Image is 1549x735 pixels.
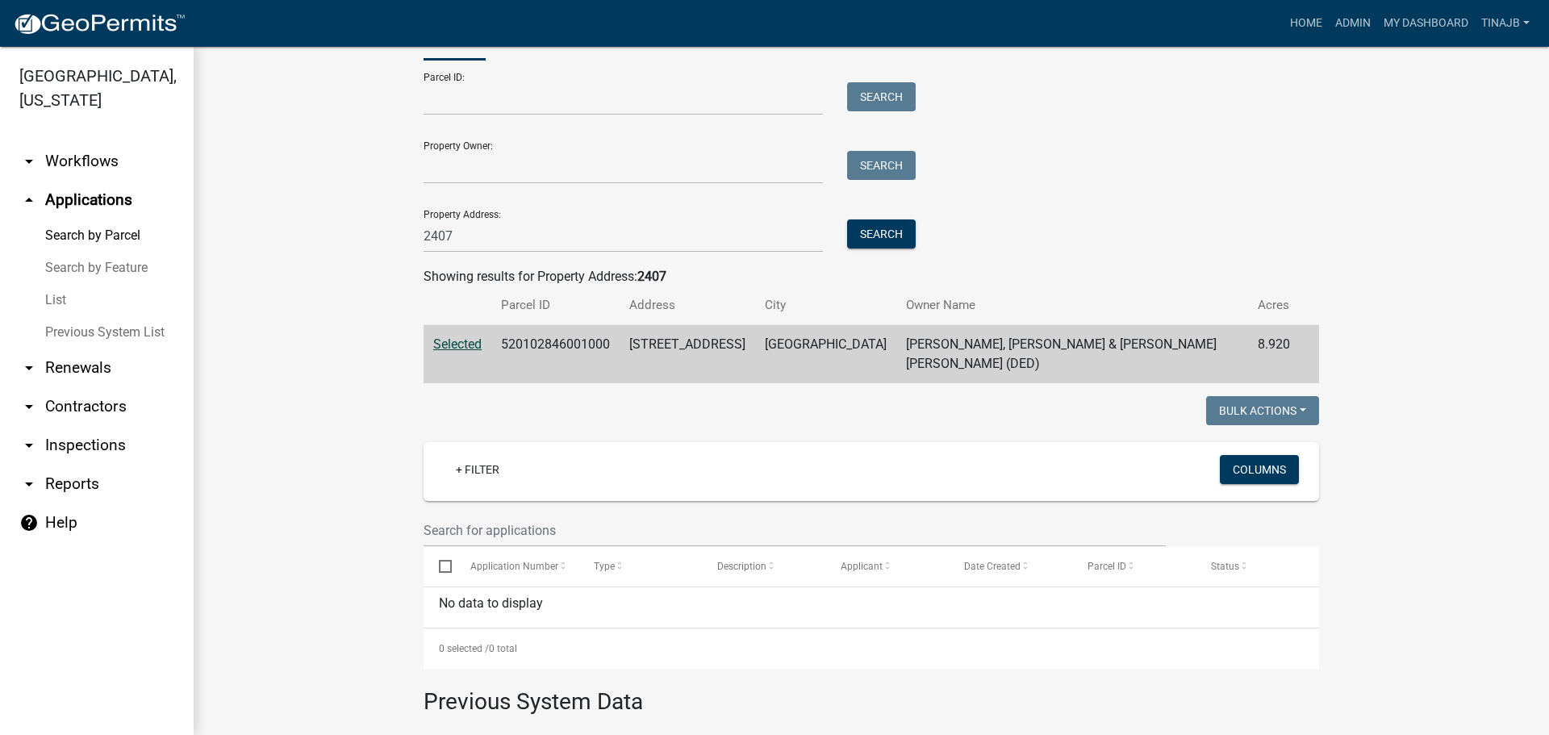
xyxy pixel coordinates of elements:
td: [PERSON_NAME], [PERSON_NAME] & [PERSON_NAME] [PERSON_NAME] (DED) [896,325,1248,384]
span: Status [1211,561,1239,572]
th: Parcel ID [491,286,620,324]
i: help [19,513,39,532]
span: Date Created [964,561,1021,572]
td: [GEOGRAPHIC_DATA] [755,325,896,384]
a: Home [1284,8,1329,39]
button: Search [847,82,916,111]
strong: 2407 [637,269,666,284]
i: arrow_drop_down [19,152,39,171]
a: Selected [433,336,482,352]
a: Admin [1329,8,1377,39]
datatable-header-cell: Description [702,547,825,586]
span: Description [717,561,766,572]
i: arrow_drop_down [19,474,39,494]
h3: Previous System Data [424,669,1319,719]
datatable-header-cell: Parcel ID [1072,547,1196,586]
span: Application Number [470,561,558,572]
span: Type [594,561,615,572]
i: arrow_drop_down [19,436,39,455]
i: arrow_drop_up [19,190,39,210]
button: Bulk Actions [1206,396,1319,425]
td: 520102846001000 [491,325,620,384]
button: Columns [1220,455,1299,484]
button: Search [847,219,916,248]
a: Tinajb [1475,8,1536,39]
div: No data to display [424,587,1319,628]
i: arrow_drop_down [19,397,39,416]
button: Search [847,151,916,180]
td: 8.920 [1248,325,1300,384]
datatable-header-cell: Type [578,547,701,586]
datatable-header-cell: Status [1196,547,1319,586]
div: Showing results for Property Address: [424,267,1319,286]
span: 0 selected / [439,643,489,654]
div: 0 total [424,629,1319,669]
i: arrow_drop_down [19,358,39,378]
datatable-header-cell: Select [424,547,454,586]
input: Search for applications [424,514,1166,547]
a: + Filter [443,455,512,484]
datatable-header-cell: Application Number [454,547,578,586]
td: [STREET_ADDRESS] [620,325,755,384]
th: Owner Name [896,286,1248,324]
th: City [755,286,896,324]
th: Acres [1248,286,1300,324]
span: Applicant [841,561,883,572]
span: Parcel ID [1088,561,1126,572]
datatable-header-cell: Applicant [825,547,949,586]
a: My Dashboard [1377,8,1475,39]
th: Address [620,286,755,324]
datatable-header-cell: Date Created [949,547,1072,586]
